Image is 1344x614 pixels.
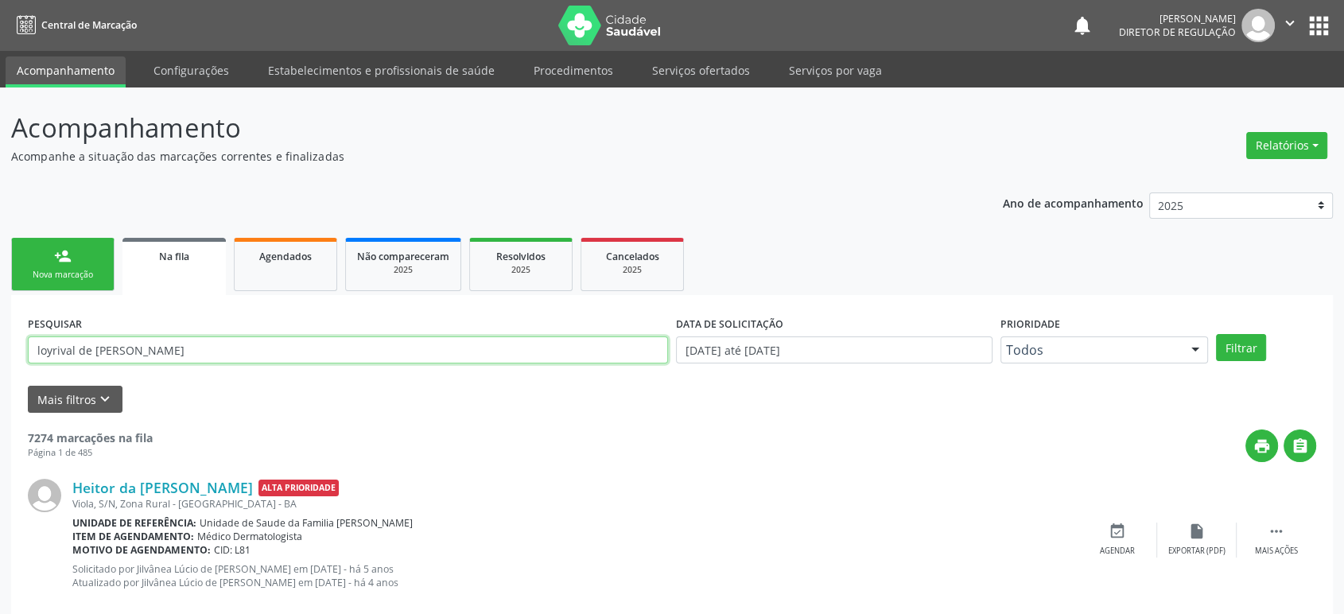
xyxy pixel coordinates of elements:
button: Mais filtroskeyboard_arrow_down [28,386,122,414]
a: Serviços por vaga [778,56,893,84]
div: Página 1 de 485 [28,446,153,460]
i: keyboard_arrow_down [96,391,114,408]
p: Acompanhamento [11,108,936,148]
i: event_available [1109,523,1126,540]
button:  [1275,9,1305,42]
b: Item de agendamento: [72,530,194,543]
span: Na fila [159,250,189,263]
i:  [1281,14,1299,32]
button: notifications [1071,14,1093,37]
span: Agendados [259,250,312,263]
p: Acompanhe a situação das marcações correntes e finalizadas [11,148,936,165]
button:  [1284,429,1316,462]
div: Mais ações [1255,546,1298,557]
button: apps [1305,12,1333,40]
label: Prioridade [1000,312,1060,336]
span: Todos [1006,342,1176,358]
a: Estabelecimentos e profissionais de saúde [257,56,506,84]
div: person_add [54,247,72,265]
i:  [1292,437,1309,455]
b: Unidade de referência: [72,516,196,530]
span: Alta Prioridade [258,480,339,496]
div: 2025 [592,264,672,276]
a: Procedimentos [522,56,624,84]
strong: 7274 marcações na fila [28,430,153,445]
div: 2025 [357,264,449,276]
a: Serviços ofertados [641,56,761,84]
input: Selecione um intervalo [676,336,992,363]
span: Unidade de Saude da Familia [PERSON_NAME] [200,516,413,530]
label: DATA DE SOLICITAÇÃO [676,312,783,336]
a: Heitor da [PERSON_NAME] [72,479,253,496]
span: Cancelados [606,250,659,263]
img: img [1241,9,1275,42]
span: Médico Dermatologista [197,530,302,543]
input: Nome, CNS [28,336,668,363]
i:  [1268,523,1285,540]
div: Viola, S/N, Zona Rural - [GEOGRAPHIC_DATA] - BA [72,497,1078,511]
span: Não compareceram [357,250,449,263]
span: Resolvidos [496,250,546,263]
div: Agendar [1100,546,1135,557]
div: Nova marcação [23,269,103,281]
b: Motivo de agendamento: [72,543,211,557]
label: PESQUISAR [28,312,82,336]
a: Central de Marcação [11,12,137,38]
div: Exportar (PDF) [1168,546,1226,557]
i: print [1253,437,1271,455]
span: Central de Marcação [41,18,137,32]
p: Solicitado por Jilvânea Lúcio de [PERSON_NAME] em [DATE] - há 5 anos Atualizado por Jilvânea Lúci... [72,562,1078,589]
button: print [1245,429,1278,462]
div: [PERSON_NAME] [1119,12,1236,25]
p: Ano de acompanhamento [1003,192,1144,212]
a: Acompanhamento [6,56,126,87]
a: Configurações [142,56,240,84]
i: insert_drive_file [1188,523,1206,540]
button: Relatórios [1246,132,1327,159]
span: CID: L81 [214,543,251,557]
button: Filtrar [1216,334,1266,361]
img: img [28,479,61,512]
div: 2025 [481,264,561,276]
span: Diretor de regulação [1119,25,1236,39]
